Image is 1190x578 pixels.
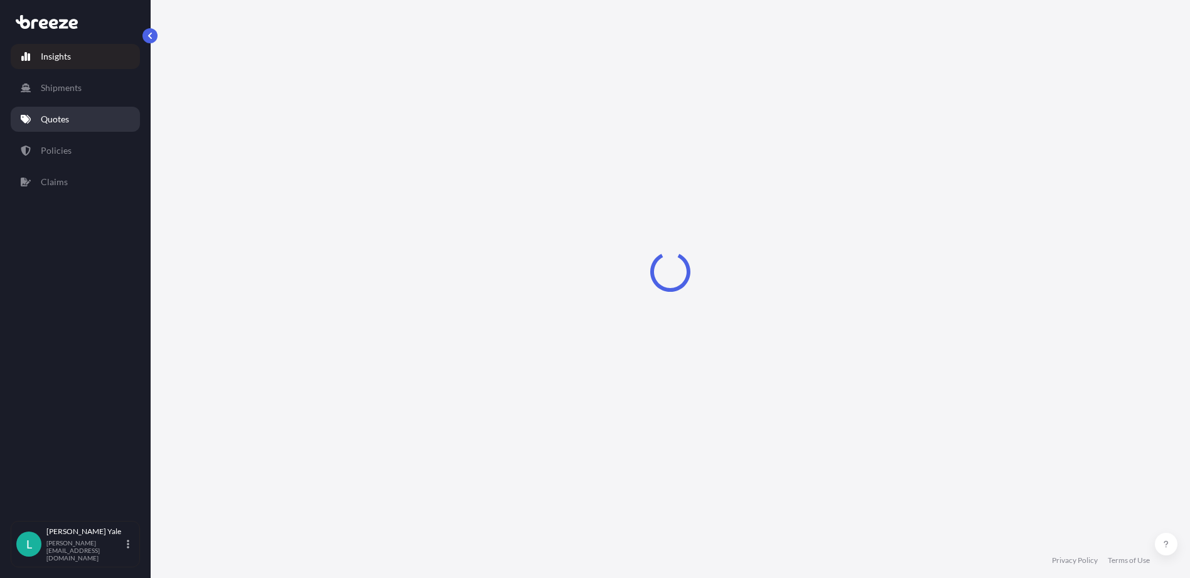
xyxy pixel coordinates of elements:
a: Shipments [11,75,140,100]
p: Insights [41,50,71,63]
p: [PERSON_NAME] Yale [46,527,124,537]
p: Shipments [41,82,82,94]
a: Quotes [11,107,140,132]
a: Claims [11,169,140,195]
p: [PERSON_NAME][EMAIL_ADDRESS][DOMAIN_NAME] [46,539,124,562]
p: Policies [41,144,72,157]
a: Policies [11,138,140,163]
a: Insights [11,44,140,69]
p: Quotes [41,113,69,126]
a: Terms of Use [1108,555,1150,565]
p: Claims [41,176,68,188]
a: Privacy Policy [1052,555,1098,565]
span: L [26,538,32,550]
